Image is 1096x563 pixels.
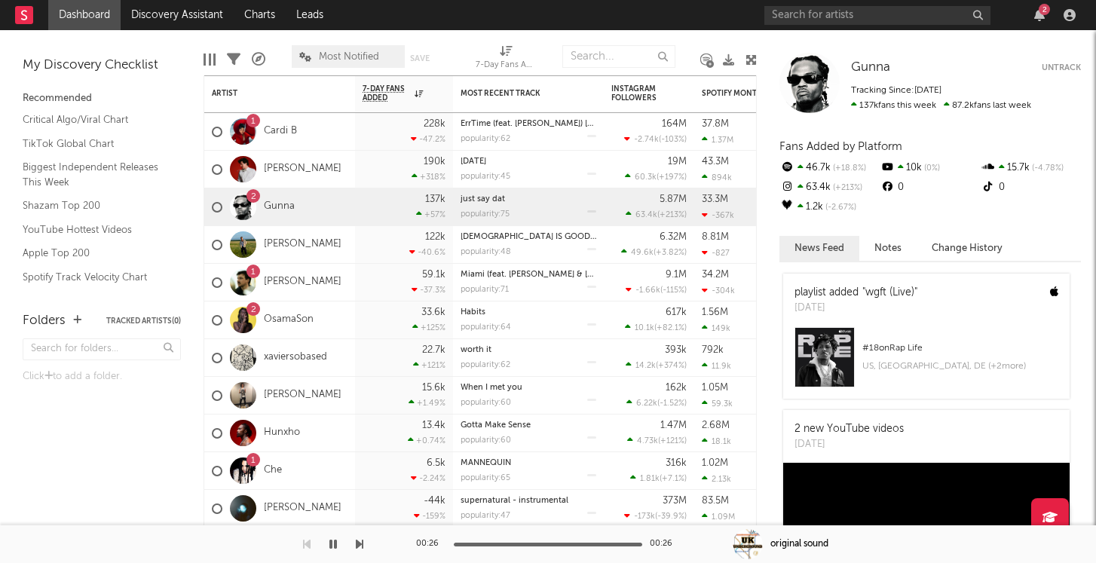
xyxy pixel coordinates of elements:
div: ErrTime (feat. Latto) [Remix] [461,120,596,128]
span: -2.67 % [823,203,856,212]
div: 162k [666,383,687,393]
div: 7-Day Fans Added (7-Day Fans Added) [476,38,536,81]
div: original sound [770,537,828,551]
div: popularity: 65 [461,474,510,482]
a: Gunna [851,60,890,75]
a: [PERSON_NAME] [264,389,341,402]
div: 316k [666,458,687,468]
button: Tracked Artists(0) [106,317,181,325]
button: 2 [1034,9,1045,21]
div: MANNEQUIN [461,459,596,467]
div: 137k [425,194,445,204]
span: Gunna [851,61,890,74]
a: worth it [461,346,491,354]
a: xaviersobased [264,351,327,364]
div: ( ) [624,134,687,144]
a: [PERSON_NAME] [264,238,341,251]
div: ( ) [626,285,687,295]
div: -827 [702,248,730,258]
div: ( ) [626,360,687,370]
span: Fans Added by Platform [779,141,902,152]
div: +57 % [416,210,445,219]
div: When I met you [461,384,596,392]
a: [PERSON_NAME] [264,163,341,176]
div: -367k [702,210,734,220]
div: +0.74 % [408,436,445,445]
a: When I met you [461,384,522,392]
div: -40.6 % [409,247,445,257]
div: 1.47M [660,421,687,430]
div: Artist [212,89,325,98]
span: 14.2k [635,362,656,370]
div: 0 [981,178,1081,197]
button: Change History [917,236,1018,261]
div: ( ) [625,323,687,332]
div: 1.05M [702,383,728,393]
a: #18onRap LifeUS, [GEOGRAPHIC_DATA], DE (+2more) [783,327,1070,399]
a: [DEMOGRAPHIC_DATA] IS GOOD (LOFI) [461,233,615,241]
input: Search... [562,45,675,68]
div: US, [GEOGRAPHIC_DATA], DE (+ 2 more) [862,357,1058,375]
span: +121 % [660,437,684,445]
div: +125 % [412,323,445,332]
button: Untrack [1042,60,1081,75]
div: 22.7k [422,345,445,355]
div: 43.3M [702,157,729,167]
div: ( ) [627,436,687,445]
div: popularity: 60 [461,436,511,445]
div: -2.24 % [411,473,445,483]
div: 1.56M [702,308,728,317]
div: 2.68M [702,421,730,430]
span: -2.74k [634,136,659,144]
span: +7.1 % [662,475,684,483]
div: ( ) [625,172,687,182]
span: 63.4k [635,211,657,219]
div: Filters [227,38,240,81]
div: popularity: 45 [461,173,510,181]
a: Shazam Top 200 [23,197,166,214]
span: +374 % [658,362,684,370]
div: # 18 on Rap Life [862,339,1058,357]
div: 373M [663,496,687,506]
div: -159 % [414,511,445,521]
div: 5.87M [660,194,687,204]
a: Gunna [264,200,295,213]
span: -4.78 % [1030,164,1064,173]
div: Click to add a folder. [23,368,181,386]
div: 228k [424,119,445,129]
div: 00:26 [416,535,446,553]
a: Apple Top 200 [23,245,166,262]
button: Notes [859,236,917,261]
a: Gotta Make Sense [461,421,531,430]
span: 49.6k [631,249,654,257]
div: 59.1k [422,270,445,280]
button: Save [410,54,430,63]
span: -115 % [663,286,684,295]
a: Hunxho [264,427,300,439]
span: 1.81k [640,475,660,483]
div: 33.3M [702,194,728,204]
div: 2.13k [702,474,731,484]
button: News Feed [779,236,859,261]
div: 11.9k [702,361,731,371]
div: Gotta Make Sense [461,421,596,430]
span: 60.3k [635,173,657,182]
div: 13.4k [422,421,445,430]
div: 15.6k [422,383,445,393]
div: +318 % [412,172,445,182]
a: YouTube Hottest Videos [23,222,166,238]
div: popularity: 64 [461,323,511,332]
span: +197 % [659,173,684,182]
div: +121 % [413,360,445,370]
a: Che [264,464,282,477]
div: 59.3k [702,399,733,408]
a: OsamaSon [264,314,314,326]
a: Habits [461,308,485,317]
div: GOD IS GOOD (LOFI) [461,233,596,241]
div: 1.02M [702,458,728,468]
div: popularity: 62 [461,361,510,369]
div: 15.7k [981,158,1081,178]
div: 9.1M [666,270,687,280]
span: 6.22k [636,399,657,408]
div: [DATE] [794,301,917,316]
